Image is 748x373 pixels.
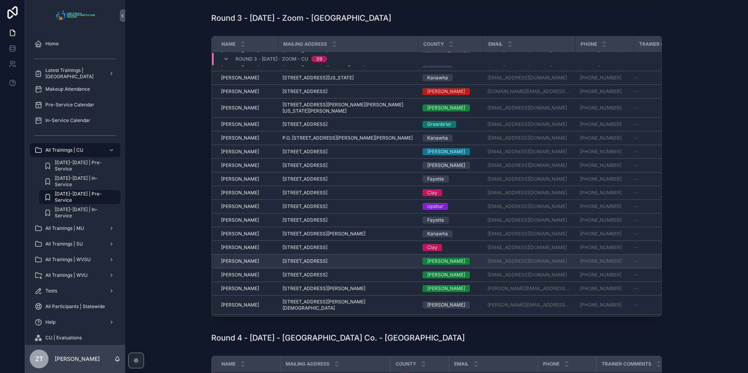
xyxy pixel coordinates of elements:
[39,174,120,188] a: [DATE]-[DATE] | In-Service
[487,121,567,127] a: [EMAIL_ADDRESS][DOMAIN_NAME]
[221,203,273,210] a: [PERSON_NAME]
[221,258,259,264] span: [PERSON_NAME]
[634,176,639,182] span: --
[221,272,259,278] span: [PERSON_NAME]
[282,244,413,251] a: [STREET_ADDRESS]
[634,231,690,237] a: --
[45,147,83,153] span: All Trainings | CU
[487,162,570,169] a: [EMAIL_ADDRESS][DOMAIN_NAME]
[580,244,629,251] a: [PHONE_NUMBER]
[282,162,413,169] a: [STREET_ADDRESS]
[30,253,120,267] a: All Trainings | WVSU
[634,272,639,278] span: --
[282,149,327,155] span: [STREET_ADDRESS]
[282,121,413,127] a: [STREET_ADDRESS]
[427,176,444,183] div: Fayette
[487,176,567,182] a: [EMAIL_ADDRESS][DOMAIN_NAME]
[45,67,102,80] span: Latest Trainings | [GEOGRAPHIC_DATA]
[634,244,639,251] span: --
[634,302,690,308] a: --
[634,203,690,210] a: --
[30,315,120,329] a: Help
[221,41,236,47] span: Name
[221,135,259,141] span: [PERSON_NAME]
[487,285,570,292] a: [PERSON_NAME][EMAIL_ADDRESS][PERSON_NAME][DOMAIN_NAME]
[282,190,327,196] span: [STREET_ADDRESS]
[30,284,120,298] a: Tests
[580,105,629,111] a: [PHONE_NUMBER]
[221,149,273,155] a: [PERSON_NAME]
[282,231,413,237] a: [STREET_ADDRESS][PERSON_NAME]
[282,88,413,95] a: [STREET_ADDRESS]
[487,75,567,81] a: [EMAIL_ADDRESS][DOMAIN_NAME]
[427,271,465,278] div: [PERSON_NAME]
[634,217,639,223] span: --
[634,302,639,308] span: --
[221,176,259,182] span: [PERSON_NAME]
[580,203,629,210] a: [PHONE_NUMBER]
[221,361,236,367] span: Name
[580,75,629,81] a: [PHONE_NUMBER]
[45,335,82,341] span: CU | Evaluations
[423,74,478,81] a: Kanawha
[427,162,465,169] div: [PERSON_NAME]
[45,86,90,92] span: Makeup Attendance
[634,203,639,210] span: --
[221,88,273,95] a: [PERSON_NAME]
[282,203,327,210] span: [STREET_ADDRESS]
[634,75,690,81] a: --
[487,231,570,237] a: [EMAIL_ADDRESS][DOMAIN_NAME]
[54,9,97,22] img: App logo
[634,244,690,251] a: --
[580,231,622,237] a: [PHONE_NUMBER]
[221,75,259,81] span: [PERSON_NAME]
[634,285,639,292] span: --
[45,117,90,124] span: In-Service Calendar
[487,105,567,111] a: [EMAIL_ADDRESS][DOMAIN_NAME]
[55,355,100,363] p: [PERSON_NAME]
[282,88,327,95] span: [STREET_ADDRESS]
[543,361,559,367] span: Phone
[634,149,639,155] span: --
[30,37,120,51] a: Home
[580,121,629,127] a: [PHONE_NUMBER]
[221,272,273,278] a: [PERSON_NAME]
[282,176,413,182] a: [STREET_ADDRESS]
[487,244,570,251] a: [EMAIL_ADDRESS][DOMAIN_NAME]
[282,231,365,237] span: [STREET_ADDRESS][PERSON_NAME]
[634,258,639,264] span: --
[282,258,413,264] a: [STREET_ADDRESS]
[30,66,120,81] a: Latest Trainings | [GEOGRAPHIC_DATA]
[30,113,120,127] a: In-Service Calendar
[282,135,413,141] span: P.O. [STREET_ADDRESS][PERSON_NAME][PERSON_NAME]
[30,331,120,345] a: CU | Evaluations
[45,256,91,263] span: All Trainings | WVSU
[423,230,478,237] a: Kanawha
[282,102,413,114] a: [STREET_ADDRESS][PERSON_NAME][PERSON_NAME][US_STATE][PERSON_NAME]
[634,149,690,155] a: --
[634,121,690,127] a: --
[580,88,622,95] a: [PHONE_NUMBER]
[487,190,567,196] a: [EMAIL_ADDRESS][DOMAIN_NAME]
[580,272,622,278] a: [PHONE_NUMBER]
[221,231,273,237] a: [PERSON_NAME]
[487,162,567,169] a: [EMAIL_ADDRESS][DOMAIN_NAME]
[45,241,83,247] span: All Trainings | SU
[39,206,120,220] a: [DATE]-[DATE] | In-Service
[487,217,567,223] a: [EMAIL_ADDRESS][DOMAIN_NAME]
[634,231,639,237] span: --
[423,258,478,265] a: [PERSON_NAME]
[30,98,120,112] a: Pre-Service Calendar
[634,88,690,95] a: --
[634,272,690,278] a: --
[423,189,478,196] a: Clay
[221,258,273,264] a: [PERSON_NAME]
[487,135,567,141] a: [EMAIL_ADDRESS][DOMAIN_NAME]
[487,75,570,81] a: [EMAIL_ADDRESS][DOMAIN_NAME]
[423,121,478,128] a: Greenbrier
[221,244,273,251] a: [PERSON_NAME]
[221,105,259,111] span: [PERSON_NAME]
[487,302,570,308] a: [PERSON_NAME][EMAIL_ADDRESS][PERSON_NAME][DOMAIN_NAME]
[487,231,567,237] a: [EMAIL_ADDRESS][DOMAIN_NAME]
